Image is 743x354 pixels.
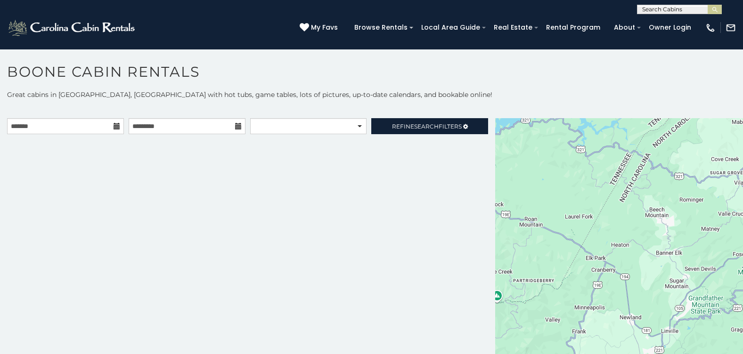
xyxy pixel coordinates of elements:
a: Real Estate [489,20,537,35]
a: Local Area Guide [416,20,485,35]
img: mail-regular-white.png [726,23,736,33]
span: Refine Filters [392,123,462,130]
a: RefineSearchFilters [371,118,488,134]
a: My Favs [300,23,340,33]
a: Owner Login [644,20,696,35]
a: Browse Rentals [350,20,412,35]
a: About [609,20,640,35]
span: Search [414,123,439,130]
a: Rental Program [541,20,605,35]
img: White-1-2.png [7,18,138,37]
span: My Favs [311,23,338,32]
img: phone-regular-white.png [705,23,716,33]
